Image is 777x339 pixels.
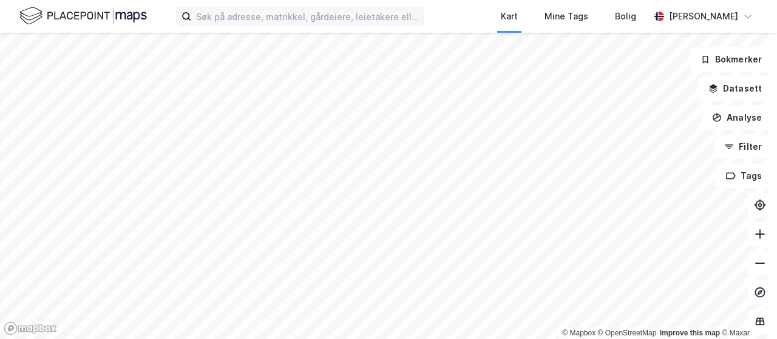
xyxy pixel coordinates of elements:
a: OpenStreetMap [598,329,657,337]
iframe: Chat Widget [716,281,777,339]
a: Mapbox homepage [4,321,57,335]
img: logo.f888ab2527a4732fd821a326f86c7f29.svg [19,5,147,27]
a: Mapbox [562,329,595,337]
div: Kart [501,9,518,24]
button: Analyse [702,106,772,130]
button: Tags [716,164,772,188]
button: Datasett [698,76,772,101]
div: Mine Tags [545,9,588,24]
input: Søk på adresse, matrikkel, gårdeiere, leietakere eller personer [191,7,424,25]
div: [PERSON_NAME] [669,9,738,24]
button: Bokmerker [690,47,772,72]
button: Filter [714,135,772,159]
div: Bolig [615,9,636,24]
a: Improve this map [660,329,720,337]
